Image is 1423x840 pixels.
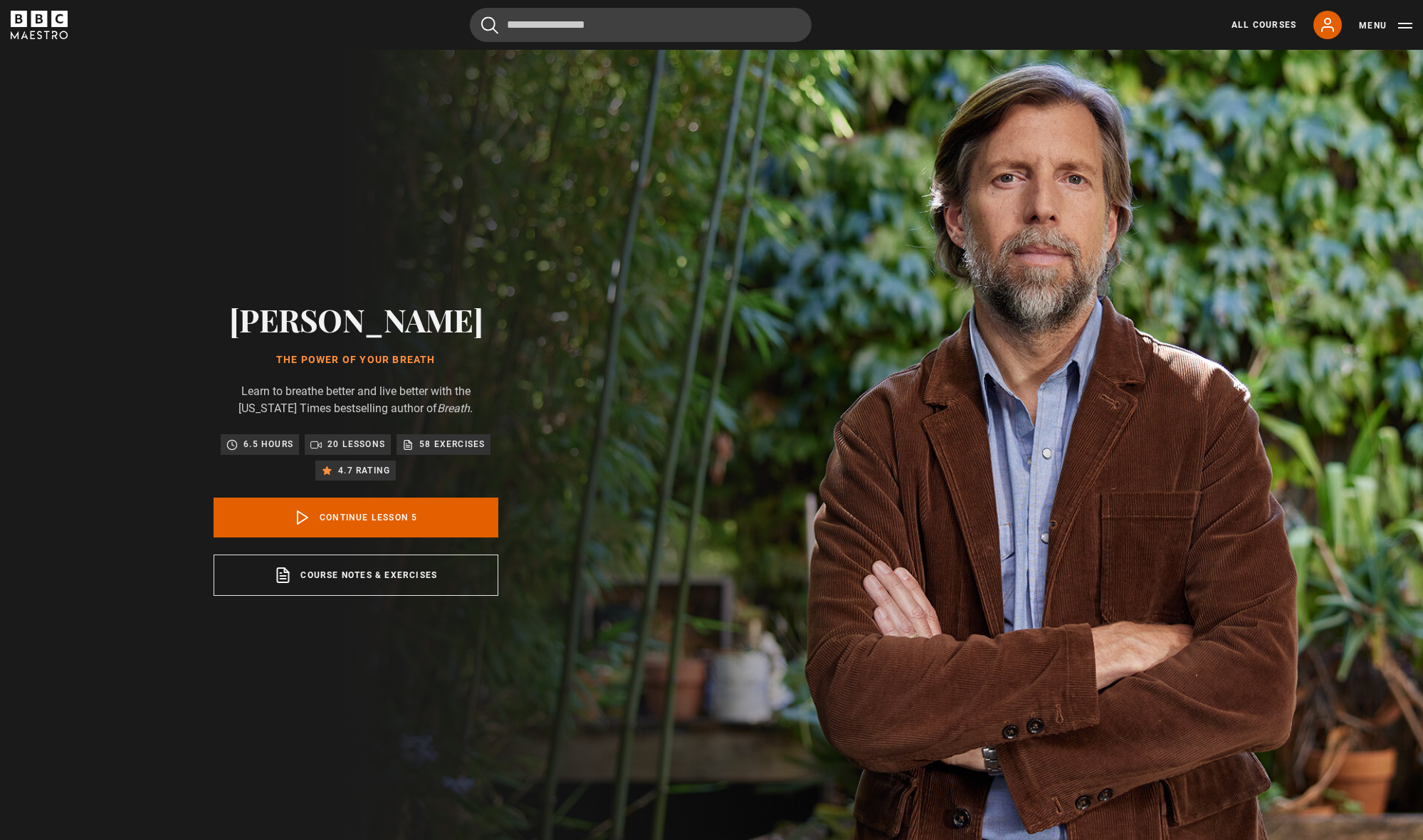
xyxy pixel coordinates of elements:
button: Submit the search query [481,16,498,34]
i: Breath [437,401,470,415]
p: 58 exercises [419,437,485,451]
p: Learn to breathe better and live better with the [US_STATE] Times bestselling author of . [214,383,498,417]
p: 20 lessons [327,437,385,451]
input: Search [470,8,812,42]
p: 6.5 hours [243,437,293,451]
h1: The Power of Your Breath [214,355,498,366]
a: All Courses [1232,19,1296,31]
h2: [PERSON_NAME] [214,301,498,337]
button: Toggle navigation [1359,19,1412,33]
p: 4.7 rating [338,463,390,478]
a: Course notes & exercises [214,555,498,596]
svg: BBC Maestro [11,11,68,39]
a: Continue lesson 5 [214,498,498,537]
